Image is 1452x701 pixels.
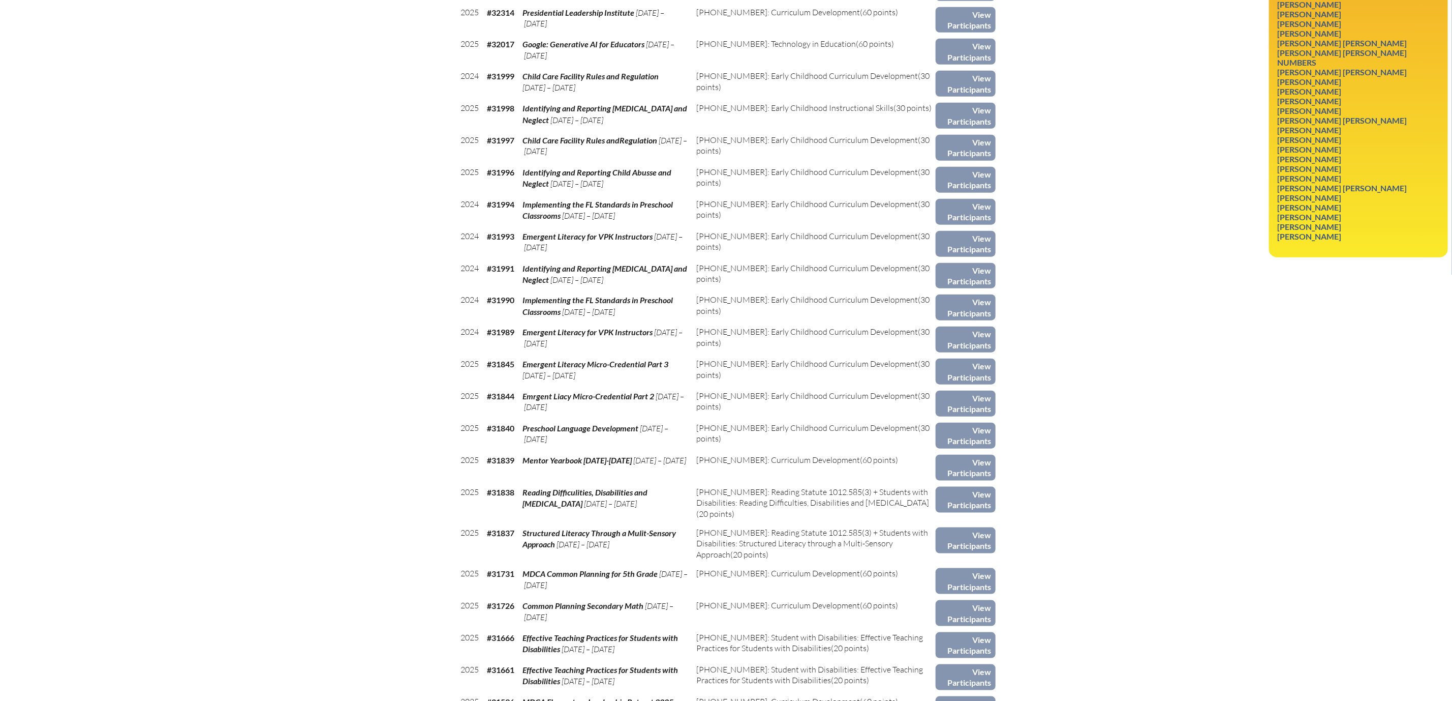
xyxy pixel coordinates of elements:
[696,664,923,685] span: [PHONE_NUMBER]: Student with Disabilities: Effective Teaching Practices for Students with Disabil...
[634,455,687,465] span: [DATE] – [DATE]
[692,355,936,387] td: (30 points)
[523,487,648,508] span: Reading Difficulities, Disabilities and [MEDICAL_DATA]
[1273,104,1345,118] a: [PERSON_NAME]
[1273,210,1345,224] a: [PERSON_NAME]
[692,35,936,67] td: (60 points)
[487,423,515,433] b: #31840
[936,359,995,385] a: View Participants
[936,327,995,353] a: View Participants
[457,419,483,451] td: 2025
[551,275,604,285] span: [DATE] – [DATE]
[523,199,673,220] span: Implementing the FL Standards in Preschool Classrooms
[696,199,918,209] span: [PHONE_NUMBER]: Early Childhood Curriculum Development
[1273,65,1411,79] a: [PERSON_NAME] [PERSON_NAME]
[487,327,515,337] b: #31989
[551,179,604,189] span: [DATE] – [DATE]
[457,628,483,660] td: 2025
[523,569,658,578] span: MDCA Common Planning for 5th Grade
[457,195,483,227] td: 2024
[692,3,936,35] td: (60 points)
[523,167,672,188] span: Identifying and Reporting Child Abusse and Neglect
[936,487,995,513] a: View Participants
[523,455,632,465] span: Mentor Yearbook [DATE]-[DATE]
[457,451,483,483] td: 2025
[457,387,483,419] td: 2025
[487,71,515,81] b: #31999
[457,660,483,692] td: 2025
[696,71,918,81] span: [PHONE_NUMBER]: Early Childhood Curriculum Development
[523,633,678,654] span: Effective Teaching Practices for Students with Disabilities
[692,290,936,323] td: (30 points)
[692,564,936,596] td: (60 points)
[692,660,936,692] td: (20 points)
[692,451,936,483] td: (60 points)
[523,71,659,81] span: Child Care Facility Rules and Regulation
[457,596,483,628] td: 2025
[487,39,515,49] b: #32017
[1273,220,1345,233] a: [PERSON_NAME]
[1273,142,1345,156] a: [PERSON_NAME]
[696,391,918,401] span: [PHONE_NUMBER]: Early Childhood Curriculum Development
[487,359,515,369] b: #31845
[457,523,483,564] td: 2025
[696,7,860,17] span: [PHONE_NUMBER]: Curriculum Development
[692,163,936,195] td: (30 points)
[457,323,483,355] td: 2024
[487,231,515,241] b: #31993
[487,487,515,497] b: #31838
[523,231,653,241] span: Emergent Literacy for VPK Instructors
[557,539,610,549] span: [DATE] – [DATE]
[523,370,576,381] span: [DATE] – [DATE]
[692,259,936,291] td: (30 points)
[1273,229,1345,243] a: [PERSON_NAME]
[936,664,995,690] a: View Participants
[487,135,515,145] b: #31997
[523,359,669,369] span: Emergent Literacy Micro-Credential Part 3
[692,195,936,227] td: (30 points)
[692,323,936,355] td: (30 points)
[523,103,688,124] span: Identifying and Reporting [MEDICAL_DATA] and Neglect
[696,135,918,145] span: [PHONE_NUMBER]: Early Childhood Curriculum Development
[936,135,995,161] a: View Participants
[523,82,576,93] span: [DATE] – [DATE]
[692,523,936,564] td: (20 points)
[696,423,918,433] span: [PHONE_NUMBER]: Early Childhood Curriculum Development
[696,231,918,241] span: [PHONE_NUMBER]: Early Childhood Curriculum Development
[487,103,515,113] b: #31998
[692,387,936,419] td: (30 points)
[1273,26,1345,40] a: [PERSON_NAME]
[1273,171,1345,185] a: [PERSON_NAME]
[523,327,653,337] span: Emergent Literacy for VPK Instructors
[1273,200,1345,214] a: [PERSON_NAME]
[523,231,683,252] span: [DATE] – [DATE]
[457,564,483,596] td: 2025
[696,263,918,273] span: [PHONE_NUMBER]: Early Childhood Curriculum Development
[692,131,936,163] td: (30 points)
[936,528,995,553] a: View Participants
[696,359,918,369] span: [PHONE_NUMBER]: Early Childhood Curriculum Development
[692,483,936,523] td: (20 points)
[692,227,936,259] td: (30 points)
[936,7,995,33] a: View Participants
[523,601,644,610] span: Common Planning Secondary Math
[1273,36,1411,50] a: [PERSON_NAME] [PERSON_NAME]
[696,487,929,508] span: [PHONE_NUMBER]: Reading Statute 1012.585(3) + Students with Disabilities: Reading Difficulties, D...
[1273,113,1411,127] a: [PERSON_NAME] [PERSON_NAME]
[487,391,515,401] b: #31844
[487,633,515,642] b: #31666
[936,167,995,193] a: View Participants
[692,99,936,131] td: (30 points)
[487,167,515,177] b: #31996
[487,601,515,610] b: #31726
[457,67,483,99] td: 2024
[936,103,995,129] a: View Participants
[457,259,483,291] td: 2024
[562,676,615,686] span: [DATE] – [DATE]
[523,665,678,686] span: Effective Teaching Practices for Students with Disabilities
[457,290,483,323] td: 2024
[936,231,995,257] a: View Participants
[457,3,483,35] td: 2025
[936,199,995,225] a: View Participants
[1273,84,1345,98] a: [PERSON_NAME]
[457,355,483,387] td: 2025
